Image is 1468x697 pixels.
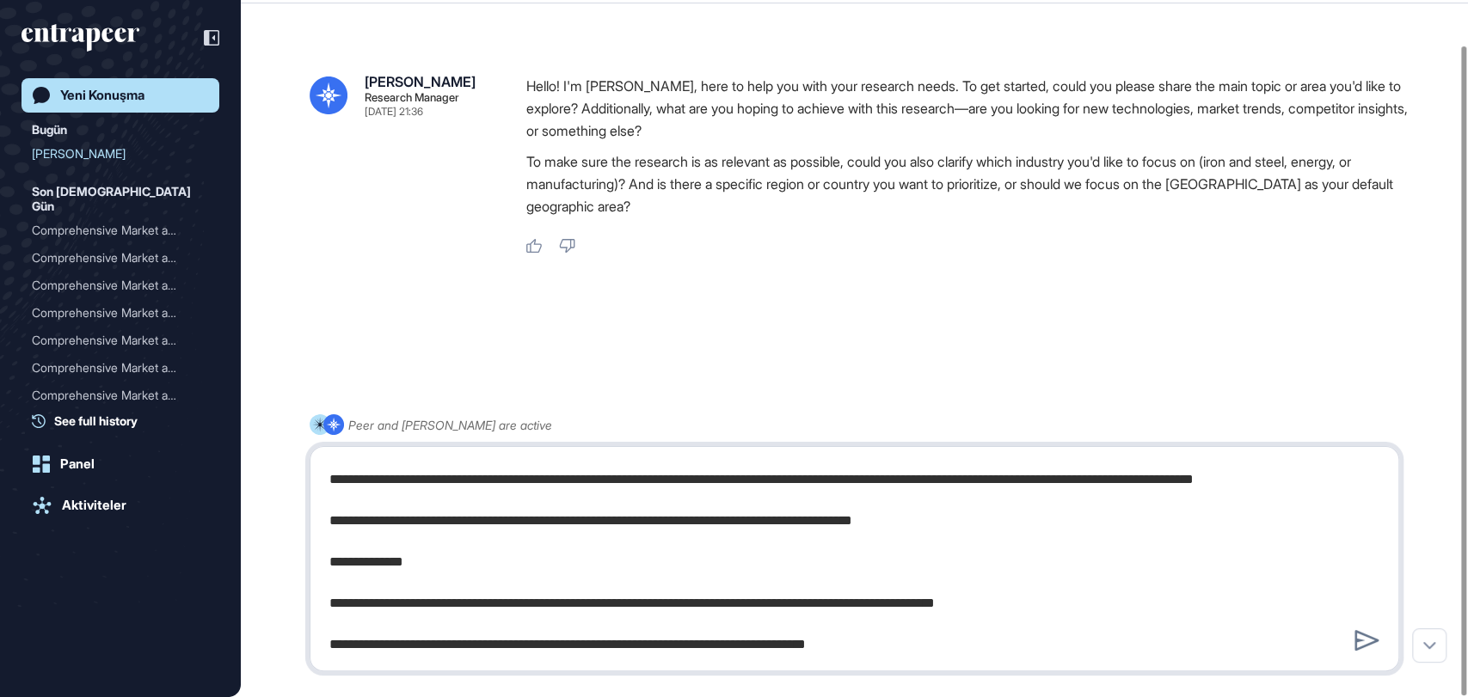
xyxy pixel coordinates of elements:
div: Aktiviteler [62,498,126,513]
div: Comprehensive Market and Logistics Research Analysis for Organic Surface-Active Products (GTIP Co... [32,299,209,327]
div: Comprehensive Market and ... [32,272,195,299]
div: Peer and [PERSON_NAME] are active [348,414,552,436]
div: Comprehensive Market and ... [32,217,195,244]
div: Comprehensive Market and Logistics Research Analysis for Organic Surface-Active Products in Turkey [32,272,209,299]
span: See full history [54,412,138,430]
div: [DATE] 21:36 [365,107,423,117]
div: [PERSON_NAME] [365,75,476,89]
div: Comprehensive Market and ... [32,244,195,272]
div: Comprehensive Market and Logistics Research Analysis for Organic Surface-Active Products (GTIP Co... [32,382,209,409]
div: Comprehensive Market and ... [32,327,195,354]
a: Yeni Konuşma [21,78,219,113]
div: entrapeer-logo [21,24,139,52]
div: Comprehensive Market and Logistics Research Analysis for Organic Surface-Active Products in Turke... [32,244,209,272]
div: Yeni Konuşma [60,88,144,103]
div: Son [DEMOGRAPHIC_DATA] Gün [32,181,209,217]
div: Comprehensive Market and Logistics Analysis for Organic Surface-Active Products under GTIP Code 3... [32,217,209,244]
div: Comprehensive Market and ... [32,382,195,409]
div: Research Manager [365,92,459,103]
div: Comprehensive Market and ... [32,354,195,382]
p: Hello! I'm [PERSON_NAME], here to help you with your research needs. To get started, could you pl... [526,75,1413,142]
div: [PERSON_NAME] [32,140,195,168]
a: Panel [21,447,219,481]
a: See full history [32,412,219,430]
div: Panel [60,456,95,472]
div: Comprehensive Market and ... [32,299,195,327]
div: Reese [32,140,209,168]
a: Aktiviteler [21,488,219,523]
div: Bugün [32,119,67,140]
div: Comprehensive Market and Logistics Research Analysis for Organic Surface-Active Products (GTIP Co... [32,354,209,382]
div: Comprehensive Market and Logistics Research Analysis for Organic Surface-Active Products in Turke... [32,327,209,354]
p: To make sure the research is as relevant as possible, could you also clarify which industry you'd... [526,150,1413,217]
